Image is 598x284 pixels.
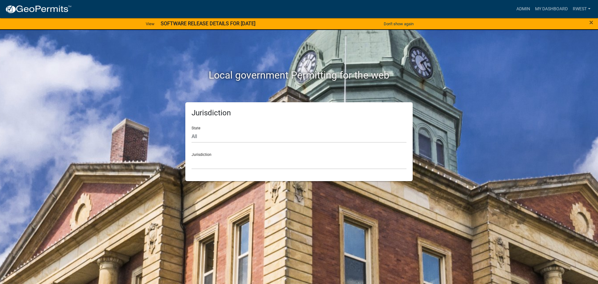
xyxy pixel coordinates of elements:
a: Admin [514,3,533,15]
a: View [143,19,157,29]
span: × [589,18,593,27]
a: My Dashboard [533,3,570,15]
h2: Local government Permitting for the web [126,69,472,81]
button: Don't show again [381,19,416,29]
h5: Jurisdiction [192,108,406,118]
strong: SOFTWARE RELEASE DETAILS FOR [DATE] [161,21,255,26]
button: Close [589,19,593,26]
a: rwest [570,3,593,15]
